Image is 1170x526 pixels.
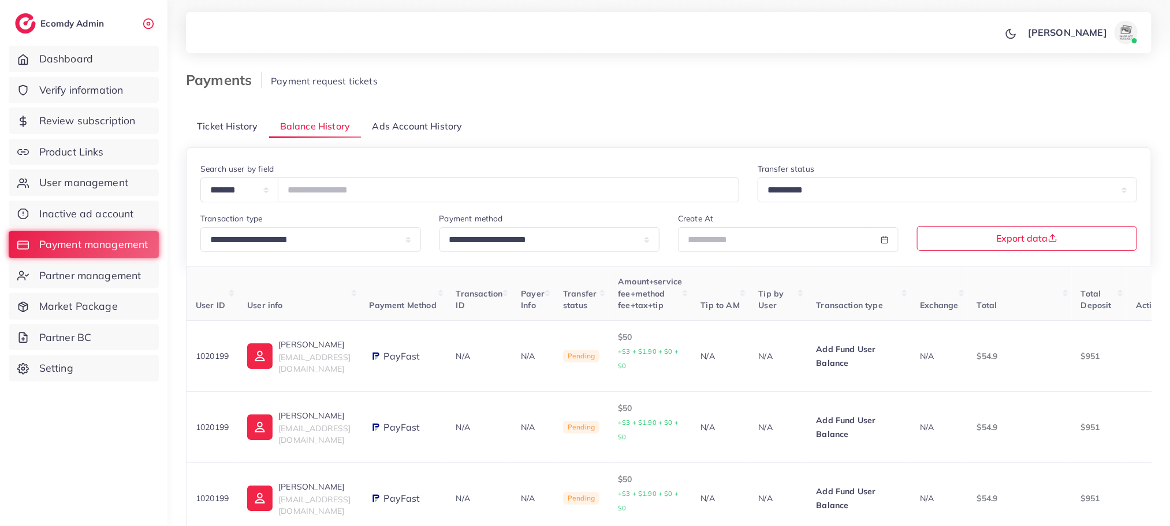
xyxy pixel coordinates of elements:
span: Partner management [39,268,141,283]
label: Transfer status [758,163,814,175]
a: Dashboard [9,46,159,72]
a: Product Links [9,139,159,165]
span: Exchange [920,300,958,310]
p: N/A [758,349,798,363]
span: Setting [39,361,73,376]
p: $54.9 [977,420,1063,434]
label: Create At [678,213,713,224]
span: PayFast [384,421,420,434]
span: Export data [997,234,1057,243]
p: $50 [618,330,682,373]
span: N/A [456,493,470,503]
img: payment [370,350,381,362]
span: Tip by User [758,288,784,310]
span: User management [39,175,128,190]
img: ic-user-info.36bf1079.svg [247,486,273,511]
a: Verify information [9,77,159,103]
label: Search user by field [200,163,274,175]
a: logoEcomdy Admin [15,13,107,34]
p: $50 [618,472,682,515]
a: Market Package [9,293,159,320]
span: Inactive ad account [39,206,134,221]
span: N/A [456,351,470,361]
a: Partner management [9,262,159,289]
p: $50 [618,401,682,444]
span: N/A [456,422,470,432]
p: Add Fund User Balance [816,342,901,370]
span: Payer Info [521,288,545,310]
p: $54.9 [977,349,1063,363]
a: [PERSON_NAME]avatar [1022,21,1142,44]
small: +$3 + $1.90 + $0 + $0 [618,490,679,512]
span: Review subscription [39,113,136,128]
p: N/A [700,349,740,363]
p: N/A [700,420,740,434]
span: Dashboard [39,51,93,66]
label: Transaction type [200,213,263,224]
span: N/A [920,422,934,432]
p: 1020199 [196,491,229,505]
span: Payment request tickets [271,75,378,87]
span: User ID [196,300,225,310]
p: N/A [521,420,545,434]
small: +$3 + $1.90 + $0 + $0 [618,418,679,441]
img: ic-user-info.36bf1079.svg [247,343,273,369]
p: 1020199 [196,349,229,363]
p: N/A [521,491,545,505]
small: +$3 + $1.90 + $0 + $0 [618,347,679,370]
p: $951 [1081,349,1117,363]
p: N/A [521,349,545,363]
span: [EMAIL_ADDRESS][DOMAIN_NAME] [278,423,351,445]
p: [PERSON_NAME] [278,480,351,494]
p: $951 [1081,491,1117,505]
p: $951 [1081,420,1117,434]
span: PayFast [384,492,420,505]
p: N/A [758,420,798,434]
h3: Payments [186,72,262,88]
a: Inactive ad account [9,201,159,227]
span: [EMAIL_ADDRESS][DOMAIN_NAME] [278,494,351,516]
img: logo [15,13,36,34]
button: Export data [917,226,1138,251]
span: Transaction ID [456,288,503,310]
span: Transfer status [563,288,597,310]
span: Market Package [39,299,118,314]
span: Verify information [39,83,124,98]
span: Amount+service fee+method fee+tax+tip [618,276,682,310]
img: payment [370,421,381,433]
span: N/A [920,351,934,361]
p: [PERSON_NAME] [1028,25,1107,39]
a: Review subscription [9,108,159,134]
span: Ticket History [197,120,258,133]
span: Tip to AM [700,300,739,310]
p: Add Fund User Balance [816,413,901,441]
span: Total Deposit [1081,288,1112,310]
span: User info [247,300,282,310]
span: Product Links [39,145,104,160]
a: User management [9,169,159,196]
span: N/A [920,493,934,503]
a: Setting [9,355,159,381]
img: ic-user-info.36bf1079.svg [247,414,273,440]
h2: Ecomdy Admin [40,18,107,29]
span: Pending [563,350,599,362]
span: Partner BC [39,330,92,345]
span: Transaction type [816,300,883,310]
span: Pending [563,421,599,434]
p: Add Fund User Balance [816,484,901,512]
p: $54.9 [977,491,1063,505]
p: [PERSON_NAME] [278,409,351,423]
img: avatar [1115,21,1138,44]
label: Payment method [439,213,503,224]
span: Ads Account History [372,120,463,133]
span: Payment management [39,237,148,252]
span: Payment Method [370,300,437,310]
span: Total [977,300,997,310]
p: 1020199 [196,420,229,434]
a: Payment management [9,231,159,258]
img: payment [370,492,381,504]
p: N/A [700,491,740,505]
span: [EMAIL_ADDRESS][DOMAIN_NAME] [278,352,351,374]
p: N/A [758,491,798,505]
a: Partner BC [9,324,159,351]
